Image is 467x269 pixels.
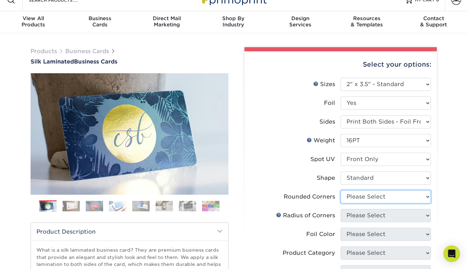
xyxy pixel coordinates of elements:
[317,174,335,182] div: Shape
[133,15,200,28] div: Marketing
[132,201,150,211] img: Business Cards 05
[283,249,335,257] div: Product Category
[133,11,200,33] a: Direct MailMarketing
[307,136,335,145] div: Weight
[250,51,431,78] div: Select your options:
[39,198,57,215] img: Business Cards 01
[109,201,126,211] img: Business Cards 04
[306,230,335,238] div: Foil Color
[62,201,80,211] img: Business Cards 02
[334,15,400,22] span: Resources
[31,35,228,233] img: Silk Laminated 01
[31,223,228,241] h2: Product Description
[200,11,267,33] a: Shop ByIndustry
[313,80,335,89] div: Sizes
[276,211,335,220] div: Radius of Corners
[202,201,219,211] img: Business Cards 08
[310,155,335,163] div: Spot UV
[65,48,109,54] a: Business Cards
[319,118,335,126] div: Sides
[400,15,467,28] div: & Support
[284,193,335,201] div: Rounded Corners
[31,58,74,65] span: Silk Laminated
[400,11,467,33] a: Contact& Support
[179,201,196,211] img: Business Cards 07
[443,245,460,262] div: Open Intercom Messenger
[267,15,334,22] span: Design
[133,15,200,22] span: Direct Mail
[334,11,400,33] a: Resources& Templates
[67,15,133,28] div: Cards
[31,58,228,65] a: Silk LaminatedBusiness Cards
[67,11,133,33] a: BusinessCards
[31,48,57,54] a: Products
[200,15,267,28] div: Industry
[334,15,400,28] div: & Templates
[31,58,228,65] h1: Business Cards
[200,15,267,22] span: Shop By
[267,11,334,33] a: DesignServices
[400,15,467,22] span: Contact
[156,201,173,211] img: Business Cards 06
[267,15,334,28] div: Services
[86,201,103,211] img: Business Cards 03
[67,15,133,22] span: Business
[324,99,335,107] div: Foil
